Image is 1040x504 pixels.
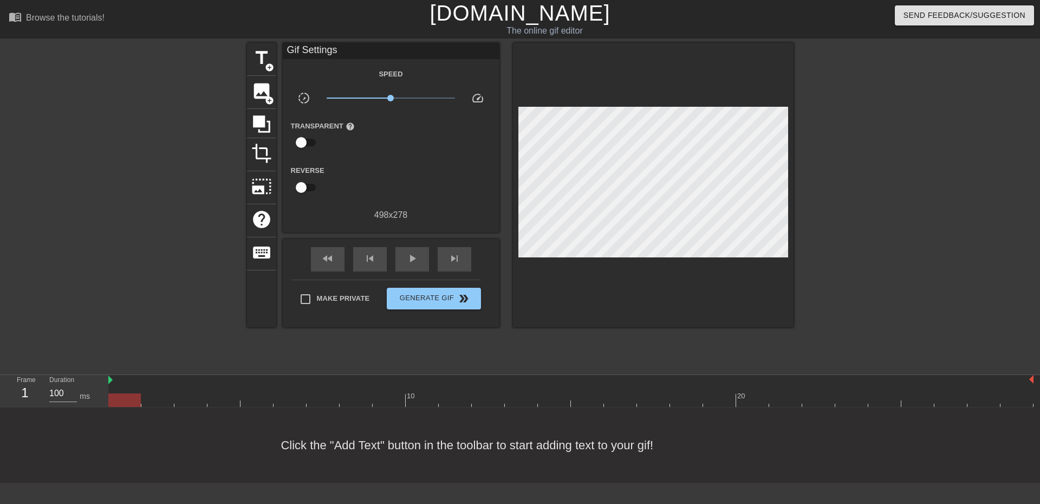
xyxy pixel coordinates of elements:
div: 498 x 278 [283,209,499,222]
img: bound-end.png [1029,375,1033,384]
label: Reverse [291,165,324,176]
label: Speed [379,69,402,80]
span: slow_motion_video [297,92,310,105]
span: photo_size_select_large [251,176,272,197]
a: [DOMAIN_NAME] [430,1,610,25]
span: skip_previous [363,252,376,265]
span: add_circle [265,96,274,105]
span: title [251,48,272,68]
div: ms [80,391,90,402]
span: help [251,209,272,230]
div: Browse the tutorials! [26,13,105,22]
div: 1 [17,383,33,403]
span: help [346,122,355,131]
span: add_circle [265,63,274,72]
span: double_arrow [457,292,470,305]
span: play_arrow [406,252,419,265]
span: crop [251,143,272,164]
span: Send Feedback/Suggestion [903,9,1025,22]
label: Duration [49,377,74,384]
a: Browse the tutorials! [9,10,105,27]
span: menu_book [9,10,22,23]
span: image [251,81,272,101]
div: The online gif editor [352,24,737,37]
span: Make Private [317,293,370,304]
button: Generate Gif [387,288,480,309]
span: skip_next [448,252,461,265]
div: Gif Settings [283,43,499,59]
span: keyboard [251,242,272,263]
div: 10 [407,391,417,402]
label: Transparent [291,121,355,132]
span: fast_rewind [321,252,334,265]
button: Send Feedback/Suggestion [895,5,1034,25]
div: 20 [737,391,747,402]
span: speed [471,92,484,105]
div: Frame [9,375,41,406]
span: Generate Gif [391,292,476,305]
